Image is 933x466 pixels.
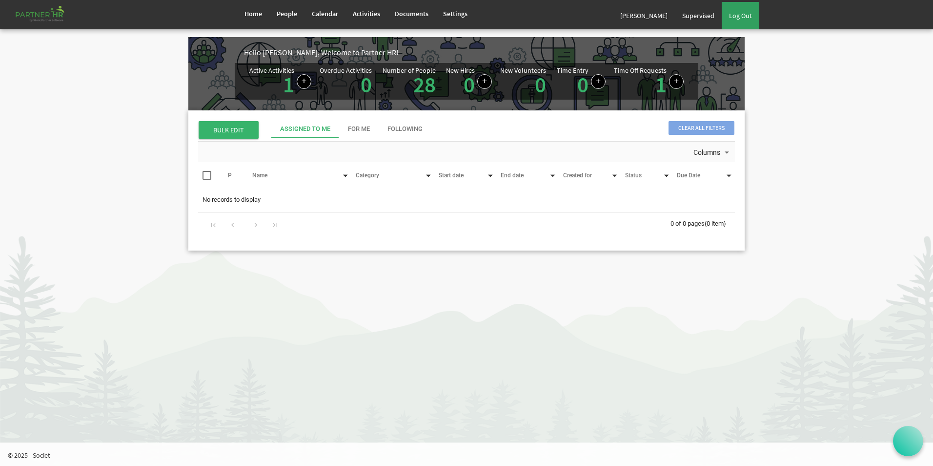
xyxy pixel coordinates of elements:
a: 0 [535,71,546,98]
div: Time Off Requests [614,67,667,74]
a: Log Out [722,2,759,29]
div: tab-header [271,120,808,138]
div: Go to previous page [226,217,239,231]
span: Supervised [682,11,714,20]
span: Created for [563,172,592,179]
span: End date [501,172,524,179]
span: Status [625,172,642,179]
div: Go to first page [207,217,220,231]
div: People hired in the last 7 days [446,67,492,96]
div: Assigned To Me [280,125,330,134]
div: Go to last page [268,217,282,231]
div: Number of active time off requests [614,67,684,96]
div: Active Activities [249,67,294,74]
div: Following [387,125,423,134]
span: Documents [395,9,428,18]
div: 0 of 0 pages (0 item) [670,212,735,233]
a: Add new person to Partner HR [477,74,492,89]
div: Columns [691,142,733,162]
span: People [277,9,297,18]
a: 0 [464,71,475,98]
a: [PERSON_NAME] [613,2,675,29]
div: Time Entry [557,67,588,74]
span: Activities [353,9,380,18]
a: 1 [655,71,667,98]
span: Clear all filters [669,121,734,135]
div: New Volunteers [500,67,546,74]
div: Activities assigned to you for which the Due Date is passed [320,67,374,96]
a: Supervised [675,2,722,29]
span: Due Date [677,172,700,179]
td: No records to display [198,191,735,209]
a: Create a new time off request [669,74,684,89]
div: Number of active Activities in Partner HR [249,67,311,96]
div: For Me [348,125,370,134]
span: Name [252,172,267,179]
p: © 2025 - Societ [8,450,933,460]
span: Category [356,172,379,179]
div: Volunteer hired in the last 7 days [500,67,548,96]
span: Settings [443,9,467,18]
a: Log hours [591,74,606,89]
div: Number of Time Entries [557,67,606,96]
span: BULK EDIT [199,121,259,139]
span: Start date [439,172,464,179]
button: Columns [691,147,733,159]
span: Calendar [312,9,338,18]
a: 0 [577,71,588,98]
a: 28 [413,71,436,98]
a: Create a new Activity [297,74,311,89]
span: Home [244,9,262,18]
span: Columns [692,147,721,159]
span: P [228,172,232,179]
span: (0 item) [705,220,726,227]
div: Overdue Activities [320,67,372,74]
span: 0 of 0 pages [670,220,705,227]
div: Number of People [383,67,436,74]
div: New Hires [446,67,475,74]
a: 1 [283,71,294,98]
div: Total number of active people in Partner HR [383,67,438,96]
a: 0 [361,71,372,98]
div: Go to next page [249,217,263,231]
div: Hello [PERSON_NAME], Welcome to Partner HR! [244,47,745,58]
